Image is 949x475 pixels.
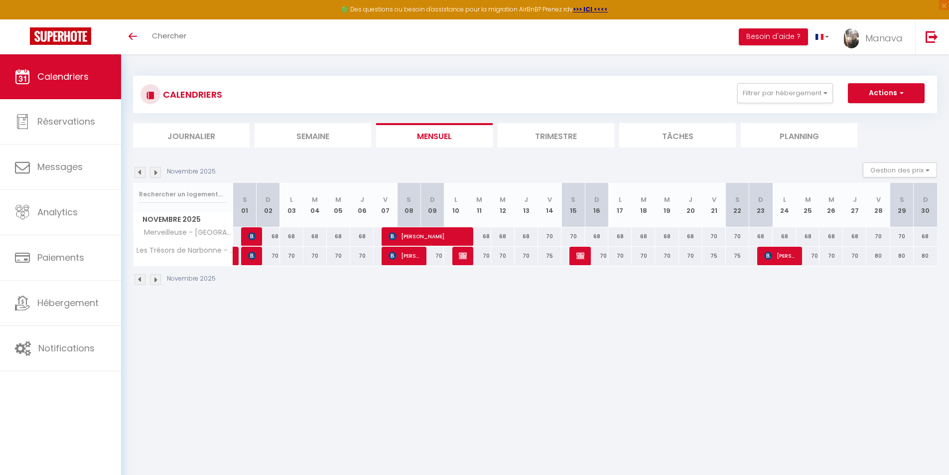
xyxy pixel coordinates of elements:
[248,246,256,265] span: [PERSON_NAME]
[524,195,528,204] abbr: J
[248,227,256,246] span: [PERSON_NAME]
[735,195,740,204] abbr: S
[327,247,350,265] div: 70
[749,183,773,227] th: 23
[679,183,702,227] th: 20
[726,227,749,246] div: 70
[773,183,796,227] th: 24
[515,227,538,246] div: 68
[561,227,585,246] div: 70
[491,247,515,265] div: 70
[266,195,271,204] abbr: D
[538,183,561,227] th: 14
[702,247,726,265] div: 75
[167,274,216,284] p: Novembre 2025
[257,247,280,265] div: 70
[280,227,303,246] div: 68
[900,195,904,204] abbr: S
[255,123,371,148] li: Semaine
[828,195,834,204] abbr: M
[538,247,561,265] div: 75
[491,183,515,227] th: 12
[688,195,692,204] abbr: J
[712,195,716,204] abbr: V
[739,28,808,45] button: Besoin d'aide ?
[866,183,890,227] th: 28
[538,227,561,246] div: 70
[764,246,796,265] span: [PERSON_NAME]
[865,32,903,44] span: Manava
[37,206,78,218] span: Analytics
[576,246,584,265] span: Booking #134905
[796,247,819,265] div: 70
[679,247,702,265] div: 70
[843,247,866,265] div: 70
[836,19,915,54] a: ... Manava
[619,123,736,148] li: Tâches
[571,195,575,204] abbr: S
[655,247,678,265] div: 70
[38,342,95,354] span: Notifications
[397,183,420,227] th: 08
[585,183,608,227] th: 16
[866,247,890,265] div: 80
[655,183,678,227] th: 19
[796,183,819,227] th: 25
[335,195,341,204] abbr: M
[843,183,866,227] th: 27
[133,123,250,148] li: Journalier
[350,227,374,246] div: 68
[312,195,318,204] abbr: M
[758,195,763,204] abbr: D
[844,28,859,48] img: ...
[37,297,99,309] span: Hébergement
[135,227,235,238] span: Merveilleuse - [GEOGRAPHIC_DATA]
[783,195,786,204] abbr: L
[37,251,84,264] span: Paiements
[327,183,350,227] th: 05
[632,247,655,265] div: 70
[805,195,811,204] abbr: M
[926,30,938,43] img: logout
[376,123,493,148] li: Mensuel
[257,183,280,227] th: 02
[135,247,235,254] span: Les Trésors de Narbonne - Escape Room - Cathédrale
[350,247,374,265] div: 70
[454,195,457,204] abbr: L
[773,227,796,246] div: 68
[585,227,608,246] div: 68
[819,183,843,227] th: 26
[420,247,444,265] div: 70
[459,246,467,265] span: [PERSON_NAME]
[420,183,444,227] th: 09
[468,247,491,265] div: 70
[843,227,866,246] div: 68
[498,123,614,148] li: Trimestre
[430,195,435,204] abbr: D
[476,195,482,204] abbr: M
[573,5,608,13] a: >>> ICI <<<<
[167,167,216,176] p: Novembre 2025
[160,83,222,106] h3: CALENDRIERS
[726,183,749,227] th: 22
[444,183,467,227] th: 10
[702,183,726,227] th: 21
[796,227,819,246] div: 68
[37,115,95,128] span: Réservations
[608,183,632,227] th: 17
[37,70,89,83] span: Calendriers
[144,19,194,54] a: Chercher
[561,183,585,227] th: 15
[890,227,914,246] div: 70
[37,160,83,173] span: Messages
[468,183,491,227] th: 11
[468,227,491,246] div: 68
[853,195,857,204] abbr: J
[383,195,388,204] abbr: V
[327,227,350,246] div: 68
[863,162,937,177] button: Gestion des prix
[152,30,186,41] span: Chercher
[243,195,247,204] abbr: S
[515,183,538,227] th: 13
[139,185,227,203] input: Rechercher un logement...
